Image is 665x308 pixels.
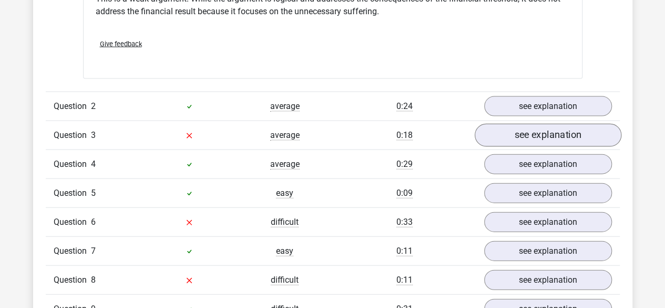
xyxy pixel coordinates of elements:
[270,101,300,112] span: average
[276,246,293,256] span: easy
[54,187,91,200] span: Question
[484,183,612,203] a: see explanation
[91,159,96,169] span: 4
[91,130,96,140] span: 3
[396,246,413,256] span: 0:11
[484,96,612,116] a: see explanation
[91,188,96,198] span: 5
[54,129,91,142] span: Question
[484,212,612,232] a: see explanation
[270,159,300,170] span: average
[396,188,413,198] span: 0:09
[54,274,91,286] span: Question
[91,101,96,111] span: 2
[484,241,612,261] a: see explanation
[396,101,413,112] span: 0:24
[396,275,413,285] span: 0:11
[100,40,142,48] span: Give feedback
[54,158,91,171] span: Question
[484,270,612,290] a: see explanation
[271,217,299,227] span: difficult
[54,216,91,228] span: Question
[474,124,621,147] a: see explanation
[270,130,300,141] span: average
[91,275,96,285] span: 8
[396,159,413,170] span: 0:29
[484,154,612,174] a: see explanation
[271,275,299,285] span: difficult
[91,217,96,227] span: 6
[396,217,413,227] span: 0:33
[396,130,413,141] span: 0:18
[276,188,293,198] span: easy
[91,246,96,256] span: 7
[54,245,91,257] span: Question
[54,100,91,113] span: Question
